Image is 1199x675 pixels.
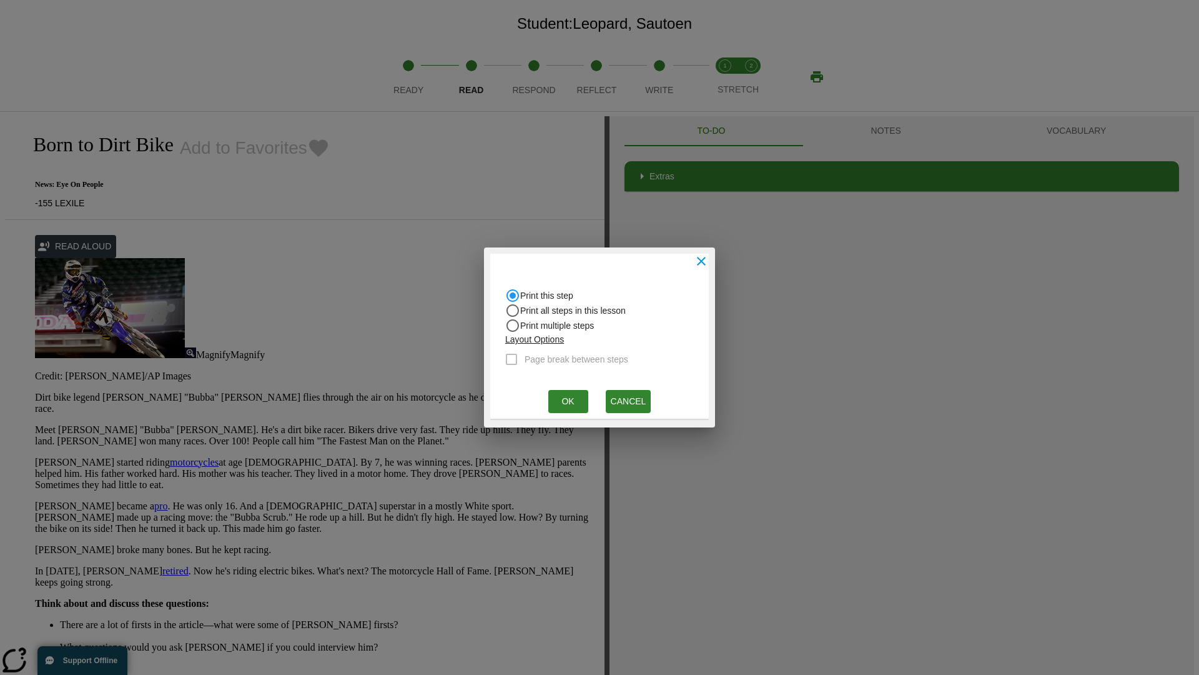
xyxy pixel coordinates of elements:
[525,353,628,366] span: Page break between steps
[505,333,638,346] p: Layout Options
[520,319,594,332] span: Print multiple steps
[548,390,588,413] button: Ok, Will open in new browser window or tab
[606,390,651,413] button: Cancel
[688,247,715,275] button: close
[520,289,573,302] span: Print this step
[520,304,626,317] span: Print all steps in this lesson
